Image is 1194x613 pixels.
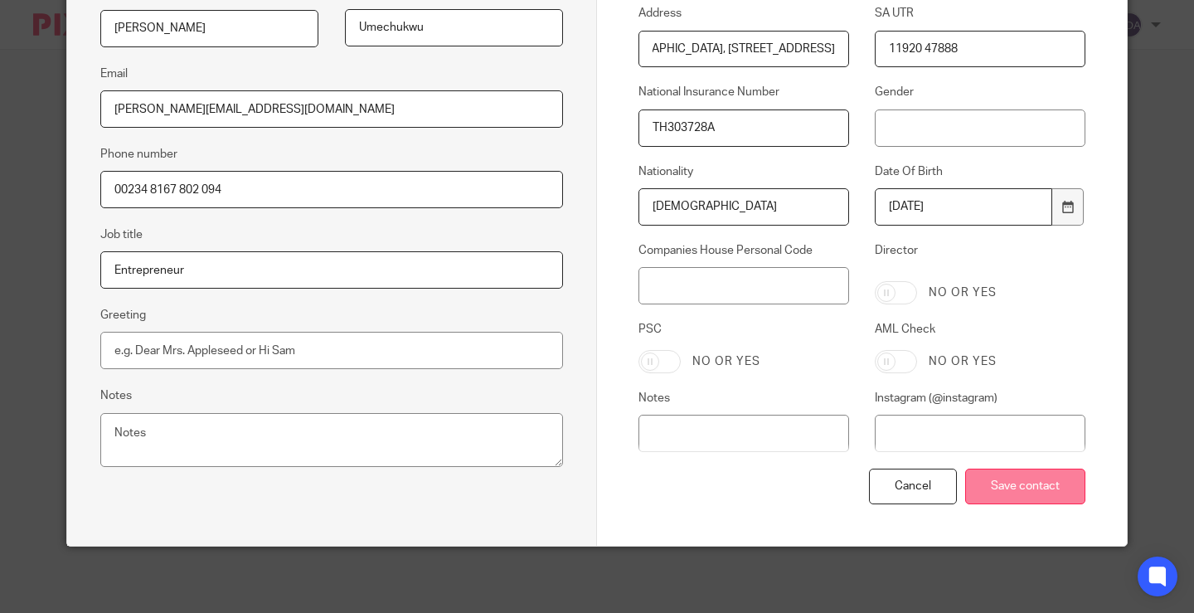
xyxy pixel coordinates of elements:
label: PSC [638,321,849,338]
label: Nationality [638,163,849,180]
label: Instagram (@instagram) [875,390,1085,406]
label: Date Of Birth [875,163,1085,180]
input: YYYY-MM-DD [875,188,1052,226]
label: Companies House Personal Code [638,242,849,259]
input: Save contact [965,469,1085,504]
input: e.g. Dear Mrs. Appleseed or Hi Sam [100,332,563,369]
div: Cancel [869,469,957,504]
label: Phone number [100,146,177,163]
label: AML Check [875,321,1085,338]
label: No or yes [929,285,997,301]
label: Gender [875,84,1085,100]
label: SA UTR [875,5,1085,22]
label: National Insurance Number [638,84,849,100]
label: Notes [100,387,132,404]
label: Notes [638,390,849,406]
label: Address [638,5,849,22]
label: Job title [100,226,143,243]
label: No or yes [692,353,760,370]
label: Email [100,66,128,82]
label: Greeting [100,307,146,324]
label: Director [875,242,1085,269]
label: No or yes [929,353,997,370]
